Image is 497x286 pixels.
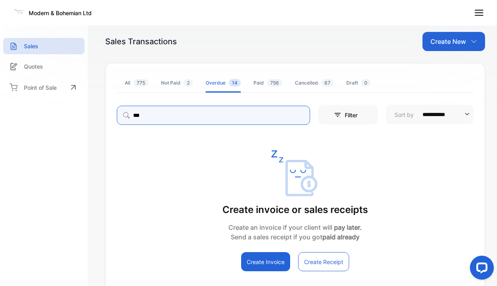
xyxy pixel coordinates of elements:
[271,150,319,196] img: empty state
[3,79,84,96] a: Point of Sale
[241,252,290,271] button: Create Invoice
[184,79,193,87] span: 2
[24,83,57,92] p: Point of Sale
[386,105,473,124] button: Sort by
[464,252,497,286] iframe: LiveChat chat widget
[298,252,349,271] button: Create Receipt
[253,79,282,87] div: Paid
[267,79,282,87] span: 756
[334,223,362,231] strong: pay later.
[222,223,368,232] p: Create an invoice if your client will
[29,9,92,17] p: Modern & Bohemian Ltd
[13,6,25,18] img: Logo
[422,32,485,51] button: Create New
[345,111,362,119] p: Filter
[24,42,38,50] p: Sales
[322,233,359,241] strong: paid already
[318,105,378,124] button: Filter
[321,79,334,87] span: 67
[3,38,84,54] a: Sales
[222,232,368,242] p: Send a sales receipt if you got
[430,37,466,46] p: Create New
[222,203,368,217] p: Create invoice or sales receipts
[229,79,241,87] span: 14
[24,62,43,71] p: Quotes
[3,58,84,75] a: Quotes
[105,36,177,47] div: Sales Transactions
[346,79,371,87] div: Draft
[134,79,148,87] span: 775
[361,79,371,87] span: 0
[295,79,334,87] div: Cancelled
[206,79,241,87] div: Overdue
[395,110,414,119] p: Sort by
[125,79,148,87] div: All
[161,79,193,87] div: Not Paid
